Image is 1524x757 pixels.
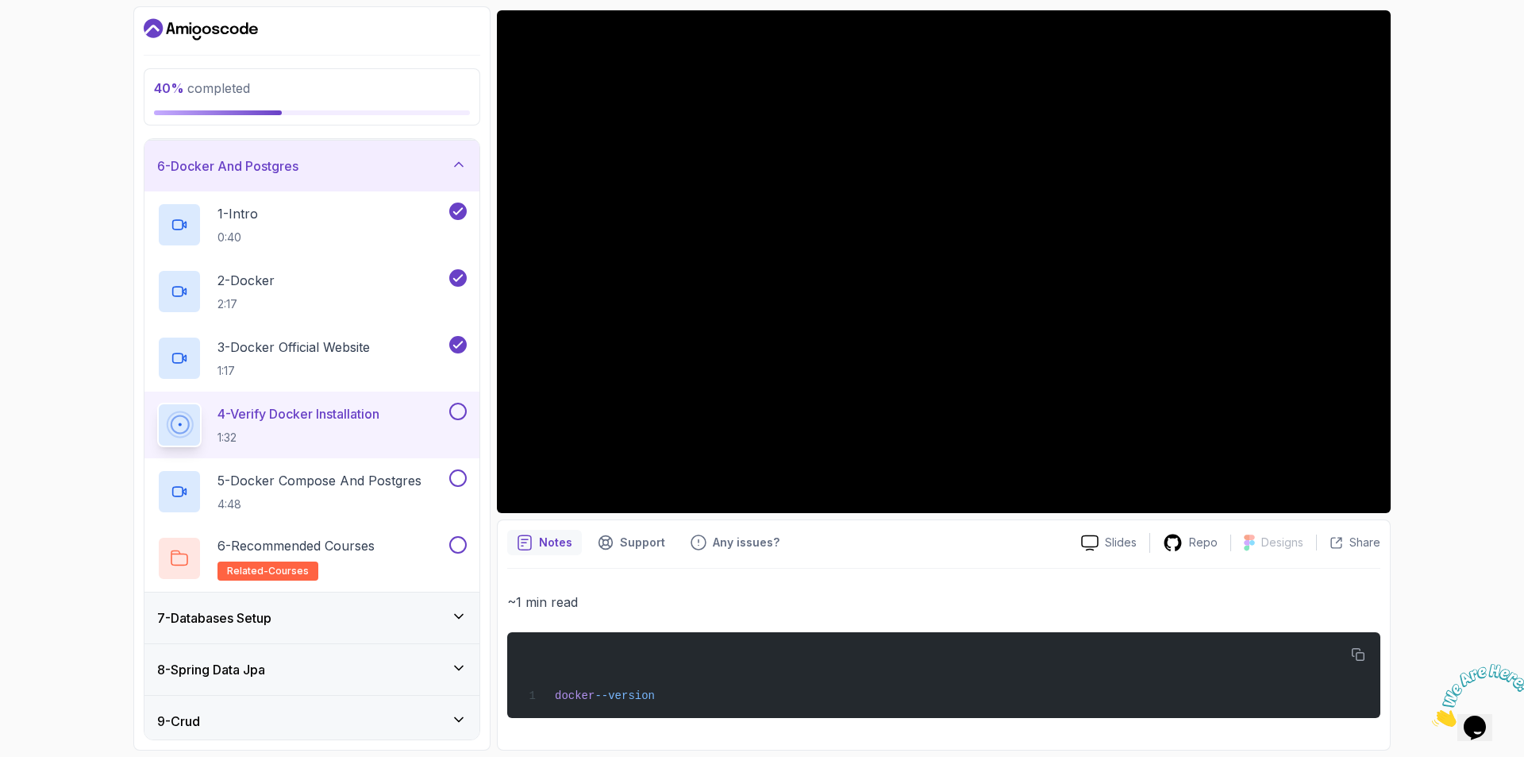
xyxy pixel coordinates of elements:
[157,660,265,679] h3: 8 - Spring Data Jpa
[507,591,1380,613] p: ~1 min read
[217,204,258,223] p: 1 - Intro
[681,530,789,555] button: Feedback button
[1189,535,1218,550] p: Repo
[217,230,258,245] p: 0:40
[144,593,479,643] button: 7-Databases Setup
[217,471,421,490] p: 5 - Docker Compose And Postgres
[1426,658,1524,733] iframe: chat widget
[217,430,379,446] p: 1:32
[217,496,421,512] p: 4:48
[157,536,467,581] button: 6-Recommended Coursesrelated-courses
[157,403,467,447] button: 4-Verify Docker Installation1:32
[1068,535,1149,551] a: Slides
[157,608,271,628] h3: 7 - Databases Setup
[713,535,779,550] p: Any issues?
[154,80,184,96] span: 40 %
[555,689,595,702] span: docker
[1150,533,1230,553] a: Repo
[595,689,655,702] span: --version
[588,530,675,555] button: Support button
[1105,535,1137,550] p: Slides
[144,696,479,747] button: 9-Crud
[144,141,479,191] button: 6-Docker And Postgres
[217,363,370,379] p: 1:17
[144,17,258,42] a: Dashboard
[620,535,665,550] p: Support
[217,271,275,290] p: 2 - Docker
[539,535,572,550] p: Notes
[157,336,467,380] button: 3-Docker Official Website1:17
[217,536,375,555] p: 6 - Recommended Courses
[507,530,582,555] button: notes button
[154,80,250,96] span: completed
[157,156,298,176] h3: 6 - Docker And Postgres
[217,404,379,423] p: 4 - Verify Docker Installation
[227,565,309,577] span: related-courses
[217,338,370,357] p: 3 - Docker Official Website
[157,469,467,514] button: 5-Docker Compose And Postgres4:48
[6,6,105,69] img: Chat attention grabber
[144,644,479,695] button: 8-Spring Data Jpa
[157,269,467,314] button: 2-Docker2:17
[217,296,275,312] p: 2:17
[157,203,467,247] button: 1-Intro0:40
[157,712,200,731] h3: 9 - Crud
[1349,535,1380,550] p: Share
[1316,535,1380,550] button: Share
[1261,535,1303,550] p: Designs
